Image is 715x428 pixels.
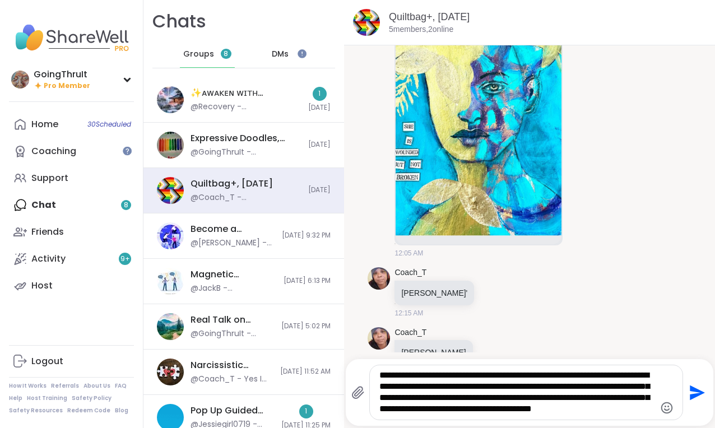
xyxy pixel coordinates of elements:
[401,347,466,358] p: [PERSON_NAME]
[115,382,127,390] a: FAQ
[9,394,22,402] a: Help
[191,192,301,203] div: @Coach_T - [PERSON_NAME]
[157,313,184,340] img: Real Talk on Boundaries & Self-Care, Sep 11
[157,132,184,159] img: Expressive Doodles, Sep 11
[31,172,68,184] div: Support
[389,11,470,22] a: Quiltbag+, [DATE]
[394,248,423,258] span: 12:05 AM
[272,49,289,60] span: DMs
[313,87,327,101] div: 1
[9,272,134,299] a: Host
[191,147,301,158] div: @GoingThruIt - browndenyka & hiremeandrea - i do hope you two can make it to the next one. Since ...
[157,86,184,113] img: ✨ᴀᴡᴀᴋᴇɴ ᴡɪᴛʜ ʙᴇᴀᴜᴛɪғᴜʟ sᴏᴜʟs✨, Sep 12
[308,103,331,113] span: [DATE]
[368,327,390,350] img: https://sharewell-space-live.sfo3.digitaloceanspaces.com/user-generated/4f846c8f-9036-431e-be73-f...
[191,101,301,113] div: @Recovery - @BRandom502 glad to see you can make todays group. Looking forward to seeing you.
[308,185,331,195] span: [DATE]
[123,146,132,155] iframe: Spotlight
[191,374,273,385] div: @Coach_T - Yes I use chatGPT for my thumbnails and course content with copilot and [PERSON_NAME]
[191,132,301,145] div: Expressive Doodles, [DATE]
[34,68,90,81] div: GoingThruIt
[379,370,654,415] textarea: Type your message
[120,254,130,264] span: 9 +
[191,314,275,326] div: Real Talk on Boundaries & Self-Care, [DATE]
[51,382,79,390] a: Referrals
[31,226,64,238] div: Friends
[299,404,313,418] div: 1
[83,382,110,390] a: About Us
[394,267,426,278] a: Coach_T
[282,231,331,240] span: [DATE] 9:32 PM
[31,145,76,157] div: Coaching
[353,9,380,36] img: Quiltbag+, Sep 11
[191,238,275,249] div: @[PERSON_NAME] - Hey peeps - I just stumbled across this - fyi. There's plenty of need, so it sho...
[308,140,331,150] span: [DATE]
[9,138,134,165] a: Coaching
[284,276,331,286] span: [DATE] 6:13 PM
[9,407,63,415] a: Safety Resources
[191,178,273,190] div: Quiltbag+, [DATE]
[401,287,467,299] p: [PERSON_NAME]'
[191,87,301,99] div: ✨ᴀᴡᴀᴋᴇɴ ᴡɪᴛʜ ʙᴇᴀᴜᴛɪғᴜʟ sᴏᴜʟs✨, [DATE]
[152,9,206,34] h1: Chats
[157,359,184,385] img: Narcissistic Abuse Support Group (90min), Sep 10
[9,218,134,245] a: Friends
[191,328,275,339] div: @GoingThruIt - thank you t!!!!!
[9,348,134,375] a: Logout
[191,283,277,294] div: @JackB - @[PERSON_NAME] updates: [URL][DOMAIN_NAME]
[9,111,134,138] a: Home30Scheduled
[67,407,110,415] a: Redeem Code
[224,49,228,59] span: 8
[9,165,134,192] a: Support
[157,268,184,295] img: Magnetic Speaking Skills: Silence & Pacing, Sep 11
[72,394,112,402] a: Safety Policy
[157,177,184,204] img: Quiltbag+, Sep 11
[11,71,29,89] img: GoingThruIt
[87,120,131,129] span: 30 Scheduled
[9,245,134,272] a: Activity9+
[394,308,423,318] span: 12:15 AM
[389,24,453,35] p: 5 members, 2 online
[157,222,184,249] img: Become a ShareWell Host (info session), Sep 11
[183,49,214,60] span: Groups
[298,49,307,58] iframe: Spotlight
[31,253,66,265] div: Activity
[280,367,331,376] span: [DATE] 11:52 AM
[191,223,275,235] div: Become a ShareWell Host (info session), [DATE]
[115,407,128,415] a: Blog
[44,81,90,91] span: Pro Member
[281,322,331,331] span: [DATE] 5:02 PM
[31,280,53,292] div: Host
[191,404,275,417] div: Pop Up Guided Meditation, [DATE]
[394,327,426,338] a: Coach_T
[660,401,674,415] button: Emoji picker
[31,355,63,367] div: Logout
[27,394,67,402] a: Host Training
[9,18,134,57] img: ShareWell Nav Logo
[683,380,708,405] button: Send
[31,118,58,131] div: Home
[368,267,390,290] img: https://sharewell-space-live.sfo3.digitaloceanspaces.com/user-generated/4f846c8f-9036-431e-be73-f...
[9,382,47,390] a: How It Works
[191,268,277,281] div: Magnetic Speaking Skills: Silence & Pacing, [DATE]
[191,359,273,371] div: Narcissistic Abuse Support Group (90min), [DATE]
